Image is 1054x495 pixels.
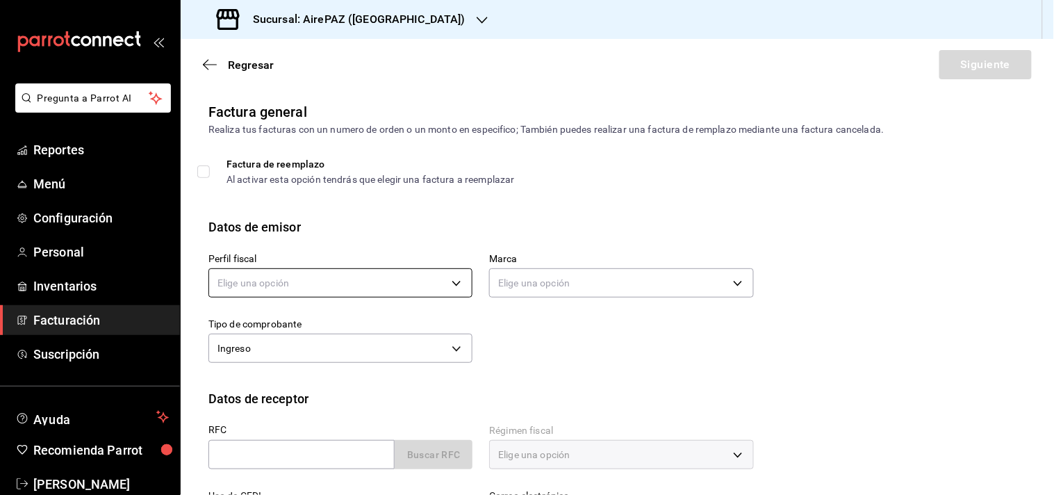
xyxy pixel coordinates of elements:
button: open_drawer_menu [153,36,164,47]
span: Configuración [33,209,169,227]
span: [PERSON_NAME] [33,475,169,494]
span: Suscripción [33,345,169,364]
div: Realiza tus facturas con un numero de orden o un monto en especifico; También puedes realizar una... [208,122,1026,137]
a: Pregunta a Parrot AI [10,101,171,115]
span: Personal [33,243,169,261]
div: Elige una opción [208,268,472,298]
label: Tipo de comprobante [208,320,472,330]
span: Recomienda Parrot [33,441,169,460]
label: Perfil fiscal [208,254,472,264]
span: Menú [33,175,169,193]
button: Regresar [203,58,274,72]
h3: Sucursal: AirePAZ ([GEOGRAPHIC_DATA]) [242,11,466,28]
label: Marca [489,254,753,264]
span: Reportes [33,140,169,159]
div: Datos de receptor [208,389,308,408]
div: Factura general [208,102,307,122]
div: Elige una opción [489,268,753,298]
span: Ingreso [217,341,251,355]
div: Al activar esta opción tendrás que elegir una factura a reemplazar [227,175,515,184]
span: Facturación [33,311,169,330]
label: RFC [208,425,472,435]
div: Elige una opción [489,440,753,469]
span: Inventarios [33,277,169,295]
button: Pregunta a Parrot AI [15,83,171,113]
label: Régimen fiscal [489,426,753,436]
div: Datos de emisor [208,218,301,236]
div: Factura de reemplazo [227,159,515,169]
span: Pregunta a Parrot AI [38,91,149,106]
span: Ayuda [33,409,151,425]
span: Regresar [228,58,274,72]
